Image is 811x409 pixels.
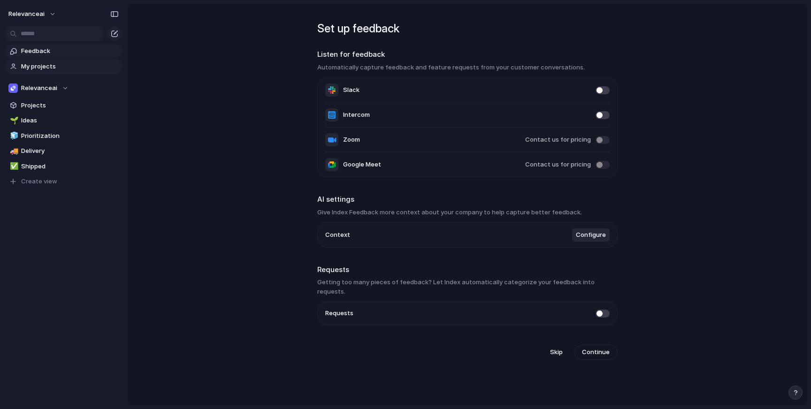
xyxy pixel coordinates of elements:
span: Create view [21,177,57,186]
span: Ideas [21,116,119,125]
h2: AI settings [317,194,618,205]
h3: Give Index Feedback more context about your company to help capture better feedback. [317,208,618,217]
span: Requests [325,309,353,318]
h3: Automatically capture feedback and feature requests from your customer conversations. [317,63,618,72]
span: Prioritization [21,131,119,141]
button: Create view [5,174,122,189]
span: My projects [21,62,119,71]
a: 🚚Delivery [5,144,122,158]
h3: Getting too many pieces of feedback? Let Index automatically categorize your feedback into requests. [317,278,618,296]
span: Intercom [343,110,370,120]
span: Feedback [21,46,119,56]
span: relevanceai [8,9,45,19]
span: Relevanceai [21,83,57,93]
button: Relevanceai [5,81,122,95]
div: ✅ [10,161,16,172]
span: Delivery [21,146,119,156]
h2: Listen for feedback [317,49,618,60]
button: 🚚 [8,146,18,156]
a: Projects [5,98,122,113]
a: ✅Shipped [5,159,122,174]
button: Configure [572,228,610,242]
a: Feedback [5,44,122,58]
span: Continue [582,348,610,357]
span: Slack [343,85,360,95]
span: Context [325,230,350,240]
div: 🧊 [10,130,16,141]
button: Continue [574,345,618,360]
button: ✅ [8,162,18,171]
button: 🧊 [8,131,18,141]
h1: Set up feedback [317,20,618,37]
span: Google Meet [343,160,381,169]
span: Contact us for pricing [525,135,591,144]
a: 🌱Ideas [5,114,122,128]
span: Configure [576,230,606,240]
a: 🧊Prioritization [5,129,122,143]
span: Projects [21,101,119,110]
div: 🚚 [10,146,16,157]
button: Skip [543,345,570,360]
button: relevanceai [4,7,61,22]
h2: Requests [317,265,618,275]
span: Shipped [21,162,119,171]
span: Contact us for pricing [525,160,591,169]
span: Zoom [343,135,360,144]
span: Skip [550,348,563,357]
div: 🌱 [10,115,16,126]
a: My projects [5,60,122,74]
button: 🌱 [8,116,18,125]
